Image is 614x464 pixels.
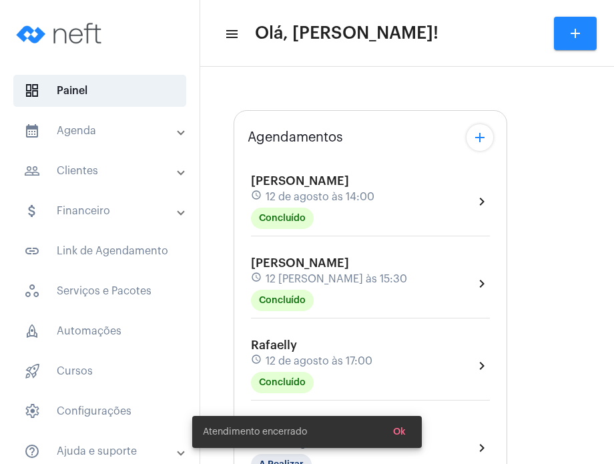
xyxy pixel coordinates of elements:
[24,403,40,419] span: sidenav icon
[24,163,40,179] mat-icon: sidenav icon
[251,257,349,269] span: [PERSON_NAME]
[251,208,314,229] mat-chip: Concluído
[248,130,343,145] span: Agendamentos
[266,273,407,285] span: 12 [PERSON_NAME] às 15:30
[24,83,40,99] span: sidenav icon
[224,26,238,42] mat-icon: sidenav icon
[24,163,178,179] mat-panel-title: Clientes
[13,315,186,347] span: Automações
[474,358,490,374] mat-icon: chevron_right
[13,355,186,387] span: Cursos
[24,123,178,139] mat-panel-title: Agenda
[13,395,186,427] span: Configurações
[251,175,349,187] span: [PERSON_NAME]
[8,115,200,147] mat-expansion-panel-header: sidenav iconAgenda
[251,190,263,204] mat-icon: schedule
[24,283,40,299] span: sidenav icon
[24,203,40,219] mat-icon: sidenav icon
[474,276,490,292] mat-icon: chevron_right
[24,243,40,259] mat-icon: sidenav icon
[24,443,178,459] mat-panel-title: Ajuda e suporte
[24,203,178,219] mat-panel-title: Financeiro
[251,354,263,369] mat-icon: schedule
[251,290,314,311] mat-chip: Concluído
[24,363,40,379] span: sidenav icon
[11,7,111,60] img: logo-neft-novo-2.png
[13,275,186,307] span: Serviços e Pacotes
[255,23,438,44] span: Olá, [PERSON_NAME]!
[472,130,488,146] mat-icon: add
[251,272,263,286] mat-icon: schedule
[393,427,406,437] span: Ok
[382,420,416,444] button: Ok
[474,194,490,210] mat-icon: chevron_right
[266,355,372,367] span: 12 de agosto às 17:00
[203,425,307,439] span: Atendimento encerrado
[24,443,40,459] mat-icon: sidenav icon
[24,323,40,339] span: sidenav icon
[8,195,200,227] mat-expansion-panel-header: sidenav iconFinanceiro
[474,440,490,456] mat-icon: chevron_right
[266,191,374,203] span: 12 de agosto às 14:00
[567,25,583,41] mat-icon: add
[24,123,40,139] mat-icon: sidenav icon
[251,372,314,393] mat-chip: Concluído
[251,339,297,351] span: Rafaelly
[13,75,186,107] span: Painel
[13,235,186,267] span: Link de Agendamento
[8,155,200,187] mat-expansion-panel-header: sidenav iconClientes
